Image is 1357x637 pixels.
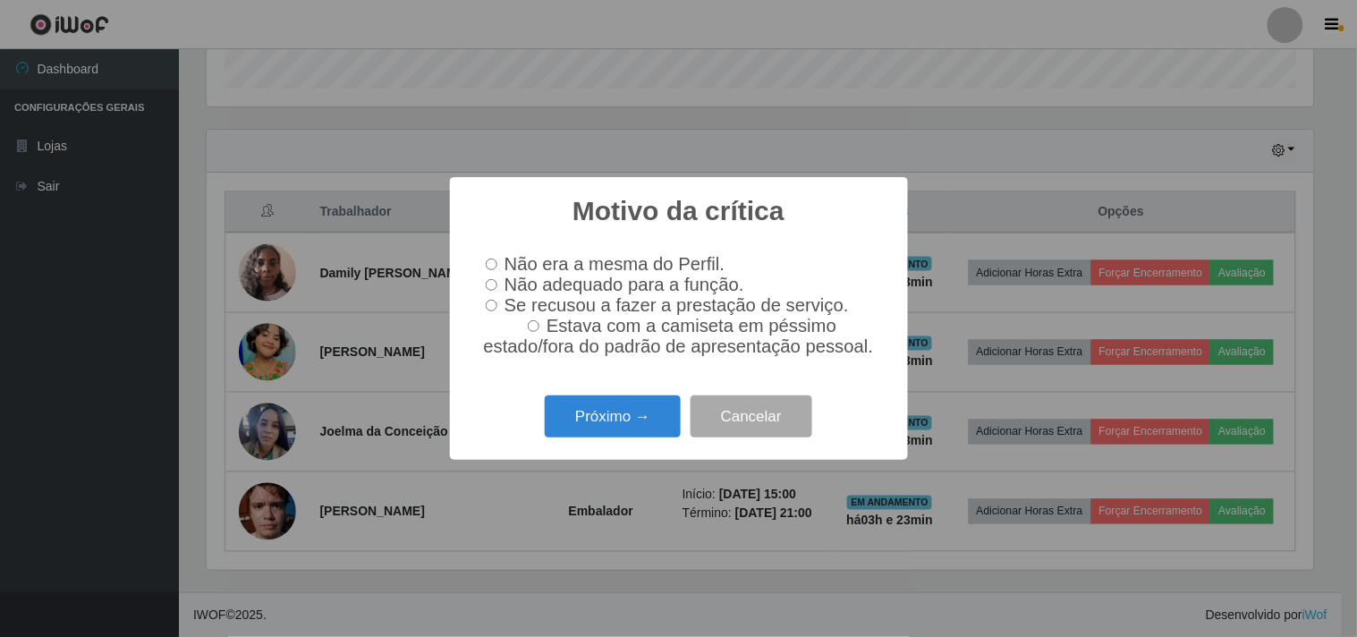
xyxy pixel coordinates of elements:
[505,275,744,294] span: Não adequado para a função.
[505,295,849,315] span: Se recusou a fazer a prestação de serviço.
[486,259,497,270] input: Não era a mesma do Perfil.
[528,320,539,332] input: Estava com a camiseta em péssimo estado/fora do padrão de apresentação pessoal.
[486,279,497,291] input: Não adequado para a função.
[691,395,812,437] button: Cancelar
[572,195,785,227] h2: Motivo da crítica
[545,395,681,437] button: Próximo →
[486,300,497,311] input: Se recusou a fazer a prestação de serviço.
[505,254,725,274] span: Não era a mesma do Perfil.
[484,316,874,356] span: Estava com a camiseta em péssimo estado/fora do padrão de apresentação pessoal.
